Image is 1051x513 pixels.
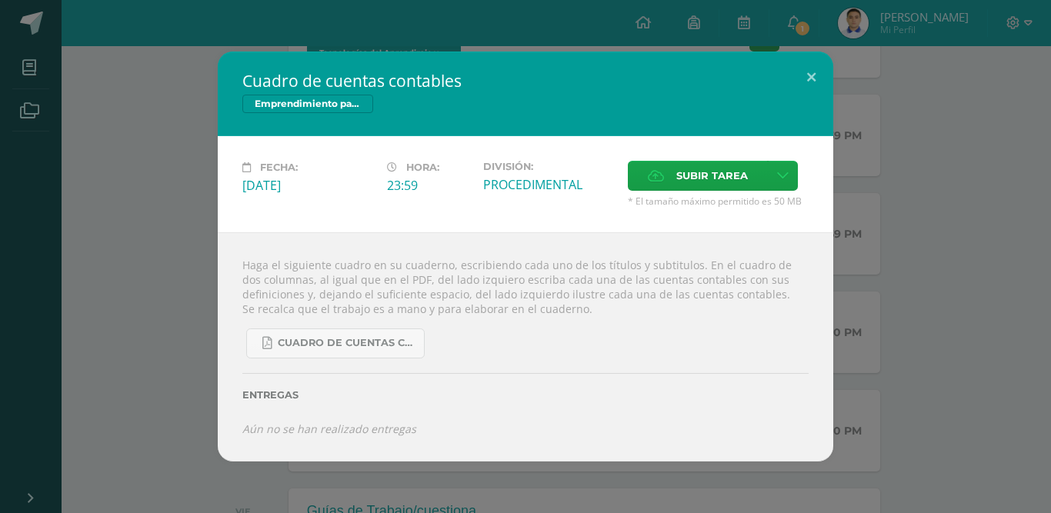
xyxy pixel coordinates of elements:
div: PROCEDIMENTAL [483,176,616,193]
span: Subir tarea [676,162,748,190]
span: CUADRO DE CUENTAS CONTABLES.pdf [278,337,416,349]
span: * El tamaño máximo permitido es 50 MB [628,195,809,208]
label: División: [483,161,616,172]
a: CUADRO DE CUENTAS CONTABLES.pdf [246,328,425,358]
button: Close (Esc) [789,52,833,104]
h2: Cuadro de cuentas contables [242,70,809,92]
i: Aún no se han realizado entregas [242,421,416,436]
div: 23:59 [387,177,471,194]
span: Hora: [406,162,439,173]
div: [DATE] [242,177,375,194]
span: Emprendimiento para la Productividad [242,95,373,113]
label: Entregas [242,389,809,401]
div: Haga el siguiente cuadro en su cuaderno, escribiendo cada uno de los títulos y subtitulos. En el ... [218,232,833,461]
span: Fecha: [260,162,298,173]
